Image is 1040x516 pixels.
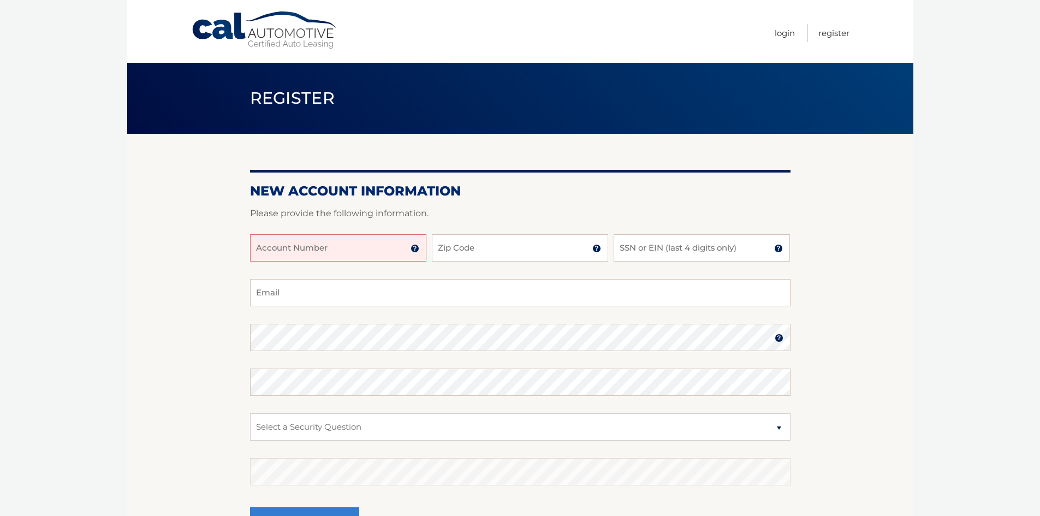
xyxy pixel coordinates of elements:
[250,88,335,108] span: Register
[774,244,783,253] img: tooltip.svg
[250,279,791,306] input: Email
[250,206,791,221] p: Please provide the following information.
[250,234,426,262] input: Account Number
[432,234,608,262] input: Zip Code
[775,334,783,342] img: tooltip.svg
[250,183,791,199] h2: New Account Information
[191,11,338,50] a: Cal Automotive
[592,244,601,253] img: tooltip.svg
[411,244,419,253] img: tooltip.svg
[775,24,795,42] a: Login
[614,234,790,262] input: SSN or EIN (last 4 digits only)
[818,24,849,42] a: Register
